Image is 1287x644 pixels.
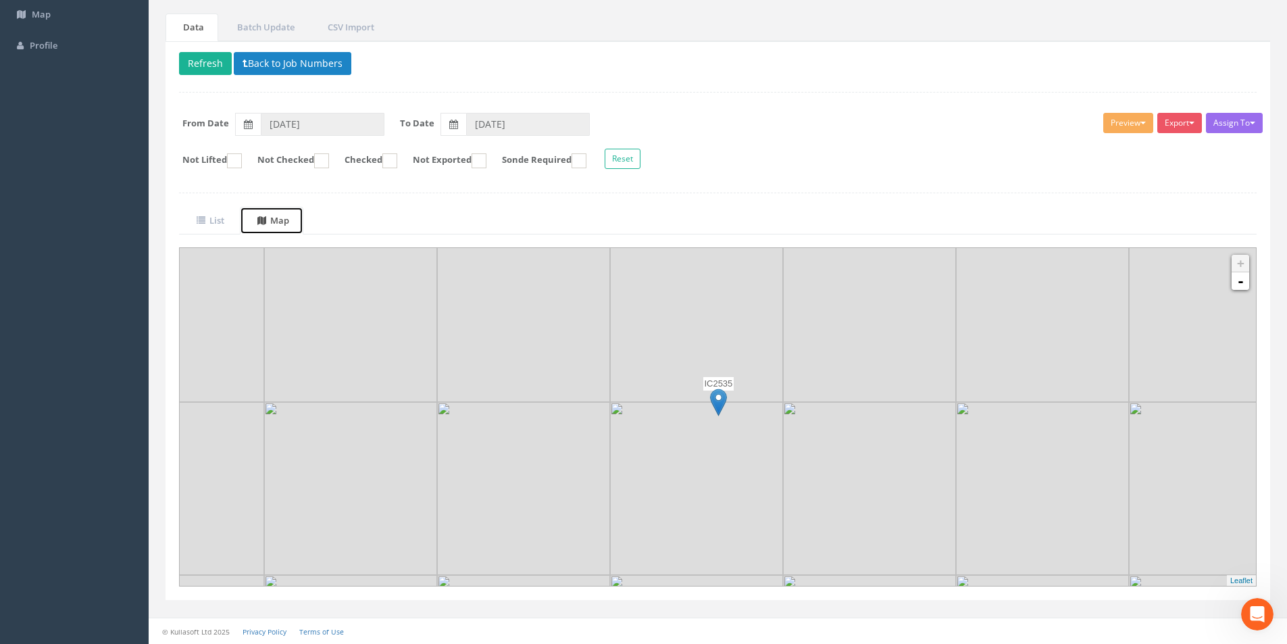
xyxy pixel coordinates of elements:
div: Creating Data Records [28,361,226,375]
p: How can we help? [27,119,243,142]
img: 693635@2x [264,229,437,402]
a: + [1232,255,1249,272]
button: Back to Job Numbers [234,52,351,75]
a: List [179,207,238,234]
button: Assign To [1206,113,1263,133]
button: Preview [1103,113,1153,133]
button: Messages [90,422,180,476]
div: Close [232,22,257,46]
a: - [1232,272,1249,290]
div: ID: IC 644 Lat: 51.90058 Lon: -8.45853 [703,377,734,418]
label: Not Exported [399,153,486,168]
a: Leaflet [1230,576,1253,585]
img: marker-icon.png [710,389,727,416]
div: Send us a message [28,170,226,184]
iframe: Intercom live chat [1241,598,1273,630]
img: 693636@2x [610,402,783,575]
div: Would it be easier to talk face to face? [28,228,243,243]
label: Not Checked [244,153,329,168]
a: CSV Import [310,14,388,41]
button: Export [1157,113,1202,133]
img: 693636@2x [437,402,610,575]
div: Deleting Data [28,386,226,400]
span: Home [30,455,60,465]
label: Sonde Required [488,153,586,168]
input: From Date [261,113,384,136]
button: Refresh [179,52,232,75]
a: Terms of Use [299,627,344,637]
button: Reset [605,149,640,169]
img: 693635@2x [783,229,956,402]
button: Set up a call [28,248,243,275]
input: To Date [466,113,590,136]
label: From Date [182,117,229,130]
label: Checked [331,153,397,168]
img: 693635@2x [956,229,1129,402]
img: 693635@2x [610,229,783,402]
span: Profile [30,39,57,51]
div: Location Sketch [28,336,226,350]
img: logo [27,27,145,46]
img: 693635@2x [437,229,610,402]
uib-tab-heading: Map [257,214,289,226]
img: 693636@2x [264,402,437,575]
div: Creating Data Records [20,355,251,380]
div: We'll be back online in 1 hour [28,184,226,199]
span: Messages [112,455,159,465]
button: Help [180,422,270,476]
span: Help [214,455,236,465]
a: Privacy Policy [243,627,286,637]
uib-tab-heading: List [197,214,224,226]
label: To Date [400,117,434,130]
button: Search for help [20,298,251,325]
small: © Kullasoft Ltd 2025 [162,627,230,637]
label: Not Lifted [169,153,242,168]
img: 693636@2x [956,402,1129,575]
span: Search for help [28,305,109,319]
img: 693636@2x [783,402,956,575]
div: Location Sketch [20,330,251,355]
span: Map [32,8,51,20]
div: Send us a messageWe'll be back online in 1 hour [14,159,257,210]
a: Map [240,207,303,234]
img: Profile image for Jimmy [184,22,211,49]
a: Batch Update [220,14,309,41]
p: IC2535 [703,377,734,391]
a: Data [166,14,218,41]
p: Hi [PERSON_NAME] [27,96,243,119]
div: Deleting Data [20,380,251,405]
